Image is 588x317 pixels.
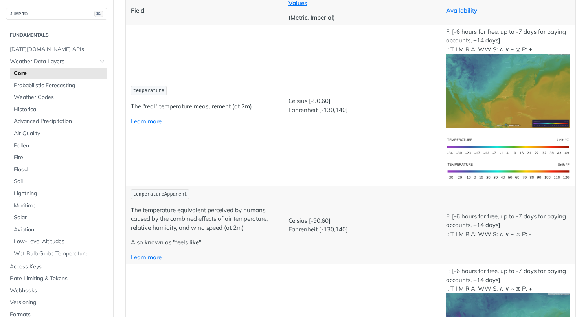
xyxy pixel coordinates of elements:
[10,115,107,127] a: Advanced Precipitation
[10,46,105,53] span: [DATE][DOMAIN_NAME] APIs
[131,6,278,15] p: Field
[6,8,107,20] button: JUMP TO⌘/
[6,44,107,55] a: [DATE][DOMAIN_NAME] APIs
[10,248,107,260] a: Wet Bulb Globe Temperature
[288,13,435,22] p: (Metric, Imperial)
[14,106,105,114] span: Historical
[14,226,105,234] span: Aviation
[10,140,107,152] a: Pollen
[288,97,435,114] p: Celsius [-90,60] Fahrenheit [-130,140]
[446,167,571,174] span: Expand image
[446,212,571,239] p: F: [-6 hours for free, up to -7 days for paying accounts, +14 days] I: T I M R A: WW S: ∧ ∨ ~ ⧖ P: -
[10,104,107,115] a: Historical
[288,216,435,234] p: Celsius [-90,60] Fahrenheit [-130,140]
[10,176,107,187] a: Soil
[14,190,105,198] span: Lightning
[14,166,105,174] span: Flood
[10,58,97,66] span: Weather Data Layers
[6,261,107,273] a: Access Keys
[94,11,103,17] span: ⌘/
[14,70,105,77] span: Core
[99,59,105,65] button: Hide subpages for Weather Data Layers
[446,134,571,159] img: temperature-si
[10,275,105,282] span: Rate Limiting & Tokens
[10,68,107,79] a: Core
[14,178,105,185] span: Soil
[10,236,107,247] a: Low-Level Altitudes
[14,117,105,125] span: Advanced Precipitation
[446,87,571,94] span: Expand image
[131,102,278,111] p: The "real" temperature measurement (at 2m)
[10,128,107,139] a: Air Quality
[446,27,571,128] p: F: [-6 hours for free, up to -7 days for paying accounts, +14 days] I: T I M R A: WW S: ∧ ∨ ~ ⧖ P: +
[14,93,105,101] span: Weather Codes
[10,188,107,200] a: Lightning
[133,88,164,93] span: temperature
[6,285,107,297] a: Webhooks
[10,263,105,271] span: Access Keys
[14,238,105,246] span: Low-Level Altitudes
[446,142,571,150] span: Expand image
[446,159,571,183] img: temperature-us
[10,299,105,306] span: Versioning
[131,238,278,247] p: Also known as "feels like".
[14,250,105,258] span: Wet Bulb Globe Temperature
[6,31,107,38] h2: Fundamentals
[14,202,105,210] span: Maritime
[14,130,105,137] span: Air Quality
[14,154,105,161] span: Fire
[446,7,477,14] a: Availability
[10,224,107,236] a: Aviation
[10,200,107,212] a: Maritime
[131,253,162,261] a: Learn more
[6,273,107,284] a: Rate Limiting & Tokens
[14,214,105,222] span: Solar
[131,206,278,233] p: The temperature equivalent perceived by humans, caused by the combined effects of air temperature...
[446,54,571,128] img: temperature
[6,56,107,68] a: Weather Data LayersHide subpages for Weather Data Layers
[10,212,107,224] a: Solar
[14,142,105,150] span: Pollen
[10,164,107,176] a: Flood
[131,117,162,125] a: Learn more
[10,287,105,295] span: Webhooks
[133,192,187,197] span: temperatureApparent
[10,92,107,103] a: Weather Codes
[6,297,107,308] a: Versioning
[10,80,107,92] a: Probabilistic Forecasting
[10,152,107,163] a: Fire
[14,82,105,90] span: Probabilistic Forecasting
